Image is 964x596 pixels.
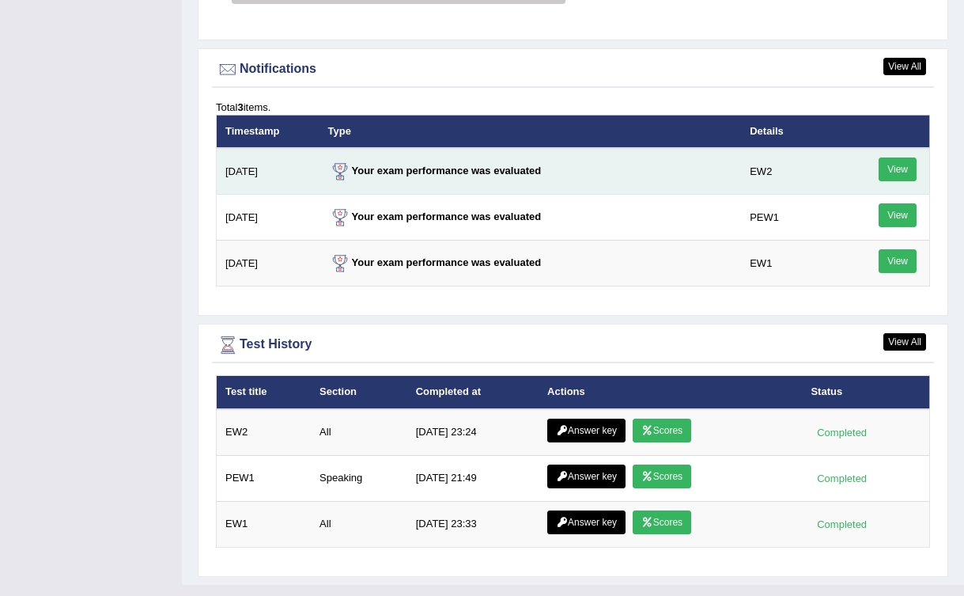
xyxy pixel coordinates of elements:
td: [DATE] [217,195,319,241]
td: PEW1 [741,195,834,241]
td: All [311,501,407,547]
a: Answer key [547,511,626,534]
div: Completed [811,424,872,441]
a: View [879,249,917,273]
a: Answer key [547,419,626,442]
td: EW1 [217,501,312,547]
div: Notifications [216,58,930,82]
a: Answer key [547,465,626,488]
td: [DATE] [217,241,319,287]
a: View [879,158,917,181]
td: [DATE] 23:33 [407,501,539,547]
div: Test History [216,333,930,357]
td: [DATE] 23:24 [407,409,539,456]
th: Status [802,376,929,409]
td: [DATE] 21:49 [407,455,539,501]
td: Speaking [311,455,407,501]
a: Scores [633,511,691,534]
th: Timestamp [217,115,319,148]
th: Details [741,115,834,148]
th: Type [319,115,742,148]
a: Scores [633,419,691,442]
a: View [879,203,917,227]
b: 3 [237,101,243,113]
td: EW2 [217,409,312,456]
a: View All [883,333,926,351]
strong: Your exam performance was evaluated [328,256,542,268]
a: Scores [633,465,691,488]
th: Actions [539,376,802,409]
td: [DATE] [217,148,319,195]
div: Completed [811,516,872,533]
td: EW2 [741,148,834,195]
th: Test title [217,376,312,409]
th: Section [311,376,407,409]
td: EW1 [741,241,834,287]
div: Completed [811,470,872,487]
th: Completed at [407,376,539,409]
strong: Your exam performance was evaluated [328,165,542,177]
a: View All [883,58,926,75]
td: PEW1 [217,455,312,501]
strong: Your exam performance was evaluated [328,211,542,222]
div: Total items. [216,100,930,115]
td: All [311,409,407,456]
